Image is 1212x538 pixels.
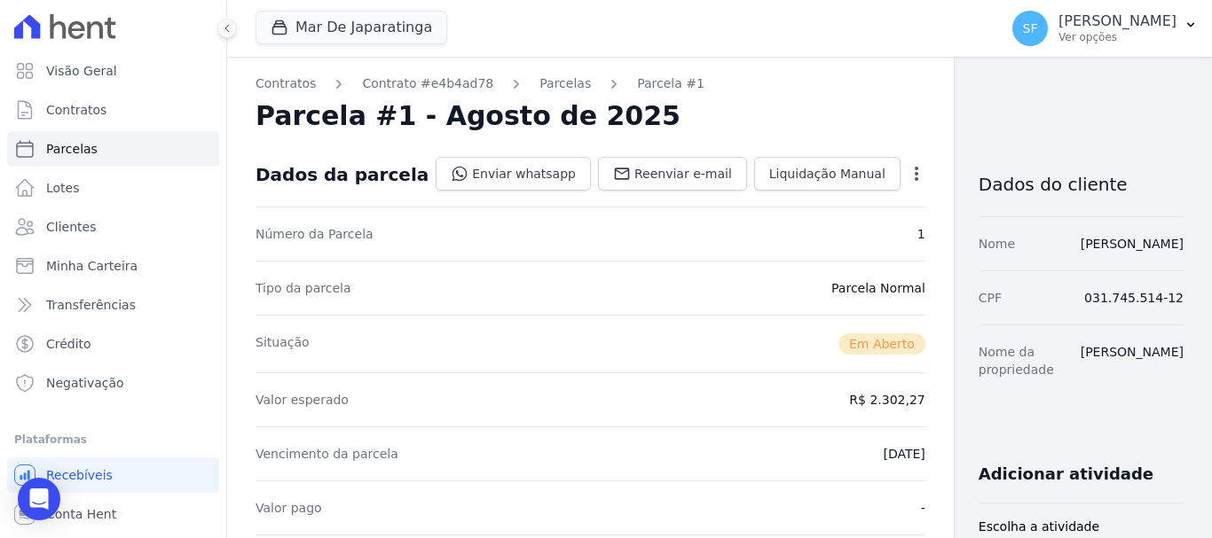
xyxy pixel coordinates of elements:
[598,157,747,191] a: Reenviar e-mail
[7,248,219,284] a: Minha Carteira
[46,505,116,523] span: Conta Hent
[46,140,98,158] span: Parcelas
[46,296,136,314] span: Transferências
[979,289,1002,307] dt: CPF
[979,518,1184,536] label: Escolha a atividade
[637,74,704,93] a: Parcela #1
[256,74,316,93] a: Contratos
[998,4,1212,53] button: SF [PERSON_NAME] Ver opções
[46,101,106,119] span: Contratos
[46,374,124,392] span: Negativação
[769,165,885,183] span: Liquidação Manual
[979,174,1184,195] h3: Dados do cliente
[979,464,1153,485] h3: Adicionar atividade
[7,457,219,493] a: Recebíveis
[1059,12,1177,30] p: [PERSON_NAME]
[46,179,80,197] span: Lotes
[979,235,1015,253] dt: Nome
[849,391,925,409] dd: R$ 2.302,27
[1023,22,1038,35] span: SF
[256,499,322,517] dt: Valor pago
[1081,343,1184,378] dd: [PERSON_NAME]
[883,445,925,463] dd: [DATE]
[1084,289,1184,307] dd: 031.745.514-12
[7,170,219,206] a: Lotes
[7,53,219,89] a: Visão Geral
[754,157,901,191] a: Liquidação Manual
[7,92,219,128] a: Contratos
[634,165,732,183] span: Reenviar e-mail
[1081,237,1184,251] a: [PERSON_NAME]
[921,499,925,517] dd: -
[256,225,374,243] dt: Número da Parcela
[46,62,117,80] span: Visão Geral
[362,74,493,93] a: Contrato #e4b4ad78
[436,157,591,191] a: Enviar whatsapp
[256,445,398,463] dt: Vencimento da parcela
[7,287,219,323] a: Transferências
[18,478,60,520] div: Open Intercom Messenger
[256,74,925,93] nav: Breadcrumb
[256,279,351,297] dt: Tipo da parcela
[1059,30,1177,44] p: Ver opções
[7,209,219,245] a: Clientes
[46,335,91,353] span: Crédito
[256,164,429,185] div: Dados da parcela
[256,11,447,44] button: Mar De Japaratinga
[46,466,113,484] span: Recebíveis
[7,326,219,362] a: Crédito
[14,429,212,450] div: Plataformas
[831,279,925,297] dd: Parcela Normal
[256,391,349,409] dt: Valor esperado
[256,333,310,355] dt: Situação
[979,343,1066,378] dt: Nome da propriedade
[838,333,925,355] span: Em Aberto
[46,257,138,275] span: Minha Carteira
[7,496,219,532] a: Conta Hent
[256,100,681,132] h2: Parcela #1 - Agosto de 2025
[7,131,219,167] a: Parcelas
[46,218,96,236] span: Clientes
[539,74,591,93] a: Parcelas
[917,225,925,243] dd: 1
[7,365,219,401] a: Negativação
